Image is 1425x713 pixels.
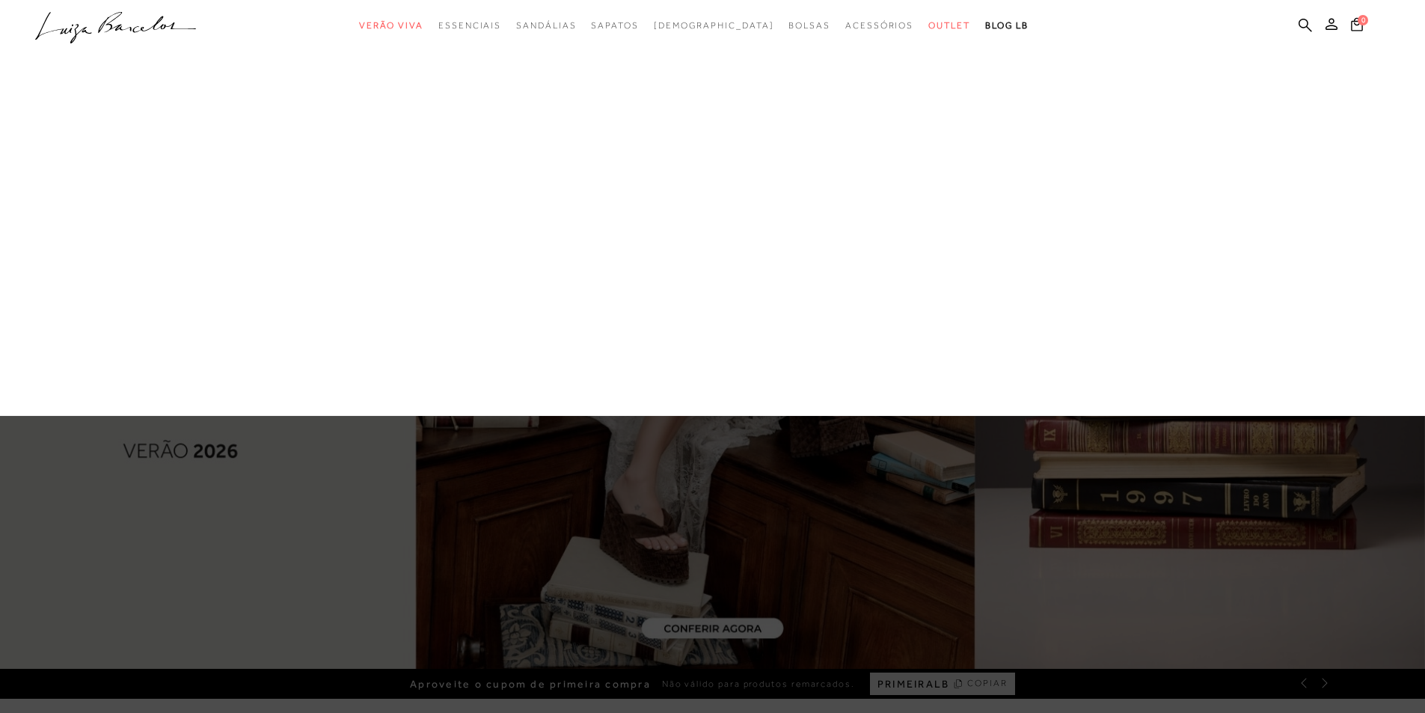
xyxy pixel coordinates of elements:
span: [DEMOGRAPHIC_DATA] [654,20,774,31]
span: BLOG LB [985,20,1029,31]
span: Sapatos [591,20,638,31]
a: categoryNavScreenReaderText [591,12,638,40]
button: 0 [1346,16,1367,37]
a: noSubCategoriesText [654,12,774,40]
a: categoryNavScreenReaderText [928,12,970,40]
a: categoryNavScreenReaderText [438,12,501,40]
span: Verão Viva [359,20,423,31]
span: Acessórios [845,20,913,31]
a: categoryNavScreenReaderText [845,12,913,40]
a: categoryNavScreenReaderText [788,12,830,40]
a: categoryNavScreenReaderText [359,12,423,40]
span: 0 [1358,15,1368,25]
span: Bolsas [788,20,830,31]
a: BLOG LB [985,12,1029,40]
span: Outlet [928,20,970,31]
a: categoryNavScreenReaderText [516,12,576,40]
span: Essenciais [438,20,501,31]
span: Sandálias [516,20,576,31]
